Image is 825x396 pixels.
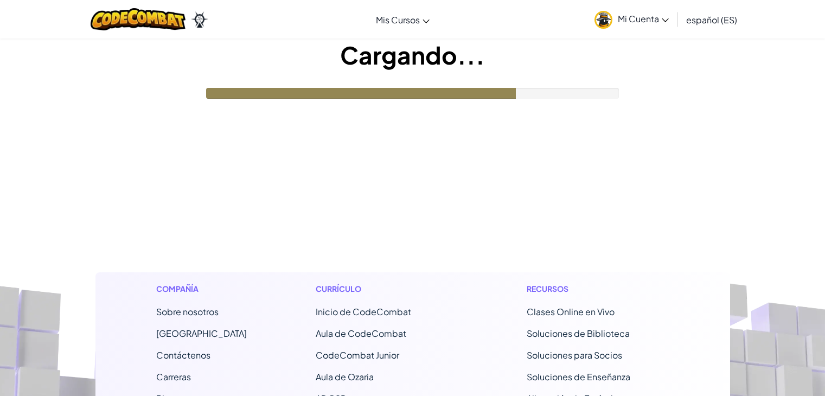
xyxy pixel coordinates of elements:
[156,349,210,361] span: Contáctenos
[527,328,630,339] a: Soluciones de Biblioteca
[316,349,399,361] a: CodeCombat Junior
[527,349,622,361] a: Soluciones para Socios
[686,14,737,25] span: español (ES)
[191,11,208,28] img: Ozaria
[316,371,374,382] a: Aula de Ozaria
[316,328,406,339] a: Aula de CodeCombat
[527,306,615,317] a: Clases Online en Vivo
[316,306,411,317] span: Inicio de CodeCombat
[681,5,743,34] a: español (ES)
[156,283,247,295] h1: Compañía
[527,283,669,295] h1: Recursos
[527,371,630,382] a: Soluciones de Enseñanza
[376,14,420,25] span: Mis Cursos
[91,8,186,30] img: CodeCombat logo
[589,2,674,36] a: Mi Cuenta
[594,11,612,29] img: avatar
[156,328,247,339] a: [GEOGRAPHIC_DATA]
[156,371,191,382] a: Carreras
[156,306,219,317] a: Sobre nosotros
[370,5,435,34] a: Mis Cursos
[316,283,458,295] h1: Currículo
[618,13,669,24] span: Mi Cuenta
